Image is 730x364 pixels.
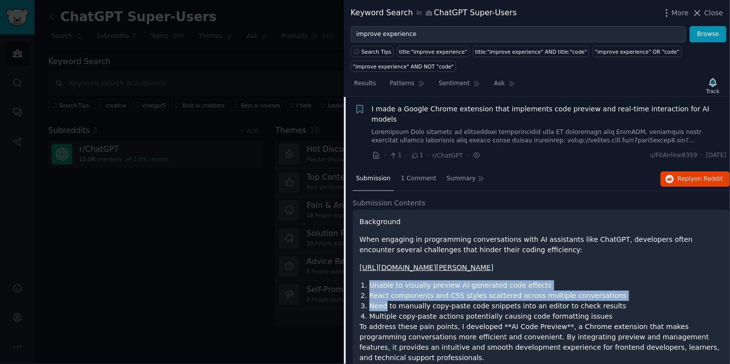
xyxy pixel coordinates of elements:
div: Keyword Search ChatGPT Super-Users [351,7,517,19]
span: Submission Contents [353,198,426,208]
span: r/ChatGPT [432,152,463,159]
span: Patterns [390,79,414,88]
a: Ask [491,76,519,96]
span: 1 Comment [401,174,436,183]
div: "improve experience" OR "code" [595,48,679,55]
li: Multiple copy-paste actions potentially causing code formatting issues [369,311,723,322]
span: · [427,150,429,161]
a: I made a Google Chrome extension that implements code preview and real-time interaction for AI mo... [372,104,727,125]
span: Close [704,8,723,18]
div: Track [706,88,720,95]
button: Browse [690,26,727,43]
span: 1 [411,151,423,160]
span: Results [354,79,376,88]
span: Sentiment [439,79,470,88]
span: Ask [494,79,505,88]
span: in [416,9,422,18]
span: · [701,151,703,160]
span: 1 [389,151,401,160]
p: To address these pain points, I developed **AI Code Preview**, a Chrome extension that makes prog... [360,322,723,363]
a: title:"improve experience" [397,46,469,57]
a: Patterns [386,76,428,96]
span: · [405,150,407,161]
button: Replyon Reddit [661,171,730,187]
a: Sentiment [435,76,484,96]
span: Search Tips [362,48,392,55]
span: More [672,8,689,18]
div: title:"improve experience" [399,48,467,55]
span: Summary [447,174,476,183]
div: "improve experience" AND NOT "code" [353,63,454,70]
p: Background [360,217,723,227]
a: Loremipsum Dolo sitametc ad elitseddoei temporincidid utla ET doloremagn aliq EnimADM, veniamquis... [372,128,727,145]
span: [DATE] [706,151,727,160]
span: Submission [356,174,391,183]
span: · [466,150,468,161]
li: Unable to visually preview AI-generated code effects [369,280,723,291]
a: [URL][DOMAIN_NAME][PERSON_NAME] [360,264,494,271]
li: Need to manually copy-paste code snippets into an editor to check results [369,301,723,311]
span: · [384,150,386,161]
button: Close [692,8,723,18]
input: Try a keyword related to your business [351,26,686,43]
span: Reply [678,175,723,184]
span: on Reddit [695,175,723,182]
a: "improve experience" OR "code" [593,46,681,57]
a: title:"improve experience" AND title:"code" [473,46,589,57]
li: React components and CSS styles scattered across multiple conversations [369,291,723,301]
a: Results [351,76,379,96]
a: "improve experience" AND NOT "code" [351,61,456,72]
p: When engaging in programming conversations with AI assistants like ChatGPT, developers often enco... [360,234,723,255]
button: Track [703,75,723,96]
span: u/FitAirline8359 [650,151,697,160]
button: Search Tips [351,46,394,57]
button: More [662,8,689,18]
div: title:"improve experience" AND title:"code" [475,48,587,55]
